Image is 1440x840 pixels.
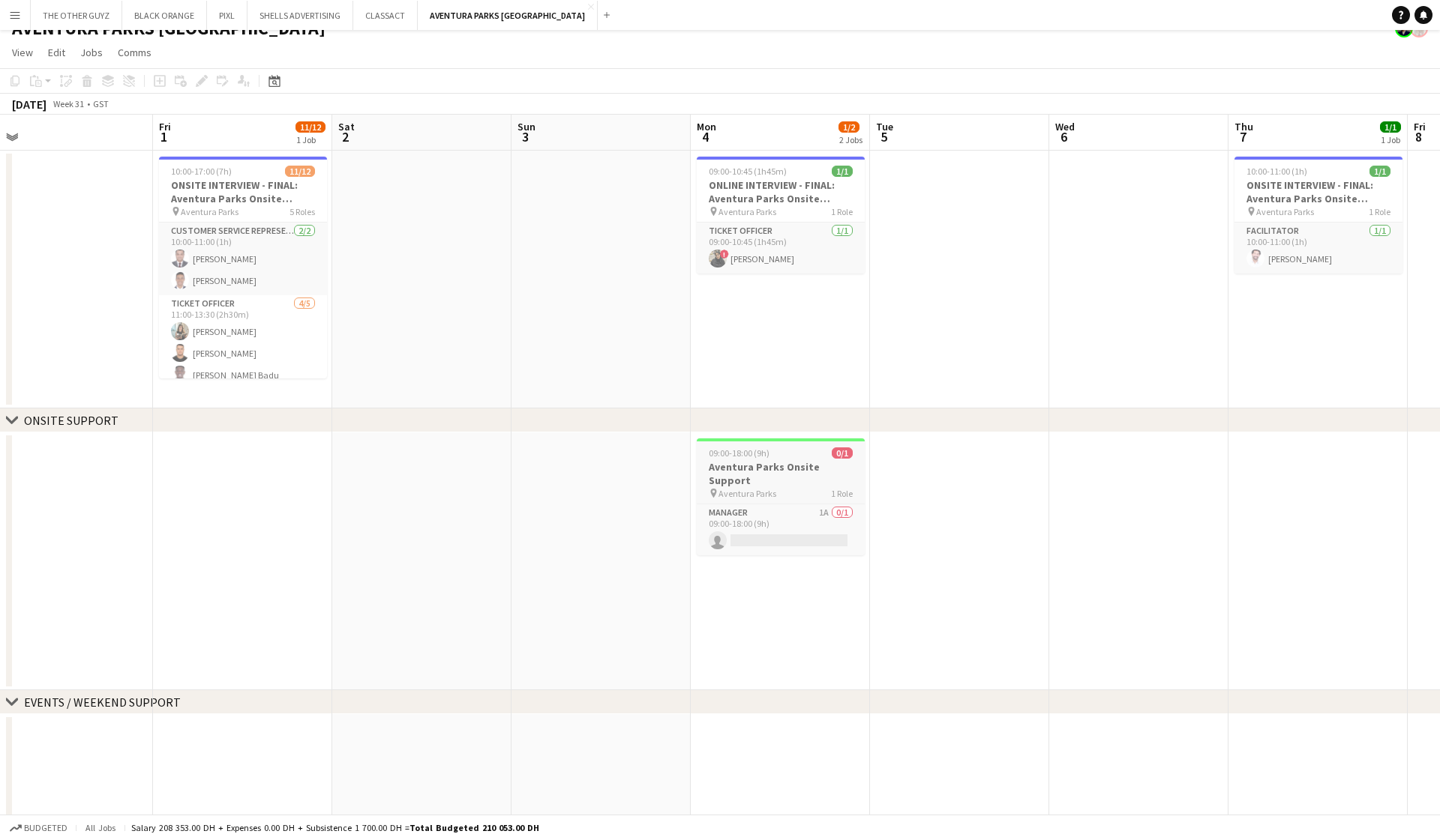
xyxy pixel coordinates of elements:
button: BLACK ORANGE [122,1,207,30]
span: 3 [515,128,535,145]
span: Aventura Parks [718,488,776,499]
span: Thu [1234,120,1253,133]
span: 1/1 [1369,166,1390,177]
a: Comms [112,43,157,62]
span: Tue [876,120,893,133]
app-job-card: 09:00-10:45 (1h45m)1/1ONLINE INTERVIEW - FINAL: Aventura Parks Onsite Support Aventura Parks1 Rol... [697,157,865,274]
span: 09:00-10:45 (1h45m) [709,166,787,177]
app-card-role: Customer Service Representative2/210:00-11:00 (1h)[PERSON_NAME][PERSON_NAME] [159,223,327,295]
span: Fri [159,120,171,133]
span: 0/1 [832,447,853,459]
h3: ONSITE INTERVIEW - FINAL: Aventura Parks Onsite Support [1234,178,1402,205]
span: 2 [336,128,355,145]
div: ONSITE SUPPORT [24,413,118,428]
button: SHELLS ADVERTISING [247,1,353,30]
span: 10:00-11:00 (1h) [1246,166,1307,177]
button: Budgeted [7,820,70,836]
h3: ONLINE INTERVIEW - FINAL: Aventura Parks Onsite Support [697,178,865,205]
span: ! [720,250,729,259]
span: Fri [1414,120,1426,133]
span: 1 Role [831,206,853,217]
app-card-role: Manager1A0/109:00-18:00 (9h) [697,504,865,555]
span: Aventura Parks [181,206,238,217]
span: All jobs [82,822,118,833]
span: 1/1 [832,166,853,177]
app-card-role: Ticket Officer1/109:00-10:45 (1h45m)![PERSON_NAME] [697,223,865,274]
span: 10:00-17:00 (7h) [171,166,232,177]
span: 1/1 [1380,121,1401,133]
span: Jobs [80,46,103,59]
span: 09:00-18:00 (9h) [709,447,769,459]
app-card-role: Ticket Officer4/511:00-13:30 (2h30m)[PERSON_NAME][PERSON_NAME][PERSON_NAME] Badu [159,295,327,433]
span: Edit [48,46,65,59]
h3: ONSITE INTERVIEW - FINAL: Aventura Parks Onsite Support [159,178,327,205]
span: 1/2 [838,121,859,133]
div: [DATE] [12,97,46,112]
span: Aventura Parks [1256,206,1314,217]
span: Comms [118,46,151,59]
span: Total Budgeted 210 053.00 DH [409,822,539,833]
span: 1 Role [831,488,853,499]
div: 1 Job [1381,134,1400,145]
span: 6 [1053,128,1075,145]
span: 11/12 [295,121,325,133]
span: Week 31 [49,98,87,109]
app-card-role: Facilitator1/110:00-11:00 (1h)[PERSON_NAME] [1234,223,1402,274]
span: 7 [1232,128,1253,145]
app-job-card: 10:00-11:00 (1h)1/1ONSITE INTERVIEW - FINAL: Aventura Parks Onsite Support Aventura Parks1 RoleFa... [1234,157,1402,274]
h3: Aventura Parks Onsite Support [697,460,865,487]
button: PIXL [207,1,247,30]
app-job-card: 09:00-18:00 (9h)0/1Aventura Parks Onsite Support Aventura Parks1 RoleManager1A0/109:00-18:00 (9h) [697,438,865,555]
button: THE OTHER GUYZ [31,1,122,30]
span: View [12,46,33,59]
span: Budgeted [24,823,67,833]
app-job-card: 10:00-17:00 (7h)11/12ONSITE INTERVIEW - FINAL: Aventura Parks Onsite Support Aventura Parks5 Role... [159,157,327,378]
div: Salary 208 353.00 DH + Expenses 0.00 DH + Subsistence 1 700.00 DH = [131,822,539,833]
span: 4 [694,128,716,145]
div: EVENTS / WEEKEND SUPPORT [24,695,181,710]
span: Mon [697,120,716,133]
span: 11/12 [285,166,315,177]
button: CLASSACT [353,1,418,30]
div: 1 Job [296,134,325,145]
a: View [6,43,39,62]
span: 5 Roles [289,206,315,217]
div: 2 Jobs [839,134,862,145]
span: Wed [1055,120,1075,133]
a: Jobs [74,43,109,62]
span: 1 [157,128,171,145]
span: Sun [517,120,535,133]
span: Sat [338,120,355,133]
span: 8 [1411,128,1426,145]
span: Aventura Parks [718,206,776,217]
div: GST [93,98,109,109]
button: AVENTURA PARKS [GEOGRAPHIC_DATA] [418,1,598,30]
a: Edit [42,43,71,62]
span: 1 Role [1369,206,1390,217]
span: 5 [874,128,893,145]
